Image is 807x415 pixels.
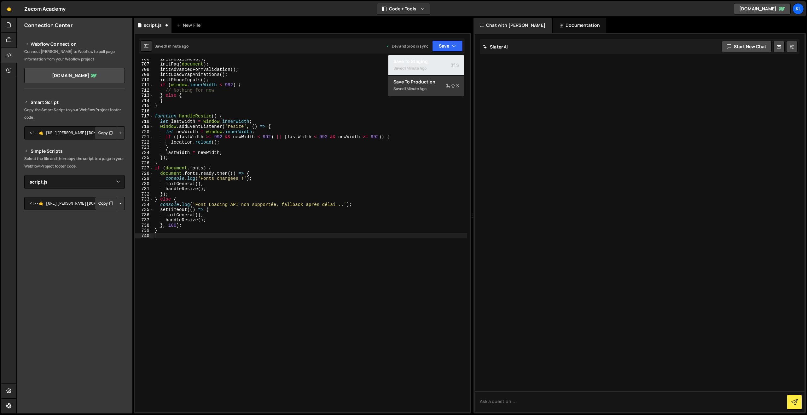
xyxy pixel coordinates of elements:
div: 735 [135,207,154,213]
div: Button group with nested dropdown [95,126,125,139]
button: Copy [95,126,116,139]
div: 721 [135,134,154,140]
div: 706 [135,57,154,62]
p: Copy the Smart Script to your Webflow Project footer code. [24,106,125,121]
div: 707 [135,62,154,67]
h2: Webflow Connection [24,40,125,48]
textarea: <!--🤙 [URL][PERSON_NAME][DOMAIN_NAME]> <script>document.addEventListener("DOMContentLoaded", func... [24,126,125,139]
span: S [451,62,459,68]
div: 715 [135,103,154,109]
div: 717 [135,114,154,119]
h2: Smart Script [24,99,125,106]
button: Code + Tools [377,3,430,14]
div: 736 [135,213,154,218]
h2: Connection Center [24,22,73,29]
div: 739 [135,228,154,233]
div: Button group with nested dropdown [95,197,125,210]
div: 723 [135,145,154,150]
div: 729 [135,176,154,181]
div: Documentation [553,18,606,33]
h2: Slater AI [483,44,508,50]
a: 🤙 [1,1,17,16]
div: 732 [135,192,154,197]
div: Saved [154,43,189,49]
div: Save to Production [393,79,459,85]
div: Zecom Academy [24,5,66,13]
iframe: YouTube video player [24,220,125,277]
div: 740 [135,233,154,239]
a: Kl [792,3,804,14]
div: 714 [135,98,154,104]
span: S [446,82,459,89]
div: 722 [135,140,154,145]
a: [DOMAIN_NAME] [24,68,125,83]
div: 726 [135,161,154,166]
div: 713 [135,93,154,98]
div: 718 [135,119,154,124]
div: Dev and prod in sync [386,43,428,49]
div: 711 [135,82,154,88]
p: Select the file and then copy the script to a page in your Webflow Project footer code. [24,155,125,170]
div: 725 [135,155,154,161]
div: 709 [135,72,154,77]
div: 734 [135,202,154,207]
div: script.js [144,22,162,28]
div: 710 [135,77,154,83]
div: 712 [135,88,154,93]
div: 737 [135,218,154,223]
button: Save to StagingS Saved1 minute ago [388,55,464,76]
div: 728 [135,171,154,176]
p: Connect [PERSON_NAME] to Webflow to pull page information from your Webflow project [24,48,125,63]
div: Saved [393,65,459,72]
div: 738 [135,223,154,228]
h2: Simple Scripts [24,147,125,155]
div: Save to Staging [393,58,459,65]
button: Copy [95,197,116,210]
div: New File [177,22,203,28]
div: 727 [135,166,154,171]
div: 731 [135,186,154,192]
div: 1 minute ago [166,43,189,49]
div: 1 minute ago [404,86,427,91]
button: Save [432,40,463,52]
div: 716 [135,109,154,114]
button: Start new chat [722,41,772,52]
div: Saved [393,85,459,93]
button: Save to ProductionS Saved1 minute ago [388,76,464,96]
div: 730 [135,181,154,187]
textarea: <!--🤙 [URL][PERSON_NAME][DOMAIN_NAME]> <script>document.addEventListener("DOMContentLoaded", func... [24,197,125,210]
iframe: YouTube video player [24,281,125,338]
a: [DOMAIN_NAME] [734,3,791,14]
div: 724 [135,150,154,156]
div: 720 [135,129,154,135]
div: 708 [135,67,154,72]
div: 733 [135,197,154,202]
div: 1 minute ago [404,65,427,71]
div: 719 [135,124,154,129]
div: Chat with [PERSON_NAME] [473,18,552,33]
